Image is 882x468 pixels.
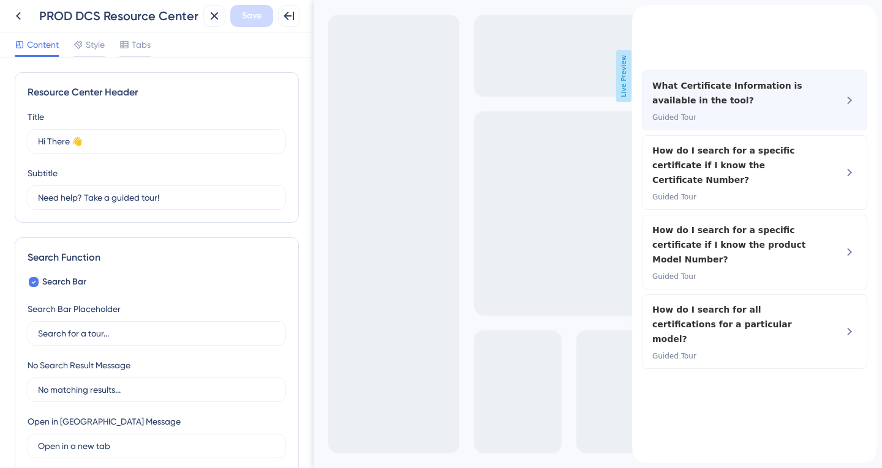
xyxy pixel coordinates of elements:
div: PROD DCS Resource Center [39,7,198,24]
span: How do I search for all certifications for a particular model? [20,297,184,341]
div: Title [28,110,44,124]
div: Subtitle [28,166,58,180]
div: How do I search for a specific certificate if I know the product Model Number? [20,218,184,277]
div: Resource Center Header [28,85,286,100]
div: No Search Result Message [28,358,130,373]
div: Open in [GEOGRAPHIC_DATA] Message [28,414,181,429]
div: 3 [85,6,89,16]
span: Style [86,37,105,52]
span: Guided Tour [20,108,184,117]
span: How do I search for a specific certificate if I know the Certificate Number? [20,138,184,182]
span: Guided Tour [20,267,184,277]
input: Description [38,191,276,204]
div: Search Bar Placeholder [28,302,121,316]
div: How do I search for all certifications for a particular model? [20,297,184,356]
input: Title [38,135,276,148]
input: Search for a tour... [38,327,276,340]
span: How do I search for a specific certificate if I know the product Model Number? [20,218,184,262]
span: Live Preview [303,50,318,102]
span: Take a Tour [25,3,77,18]
input: Open in a new tab [38,439,276,453]
div: Search Function [28,250,286,265]
button: Save [230,5,273,27]
div: How do I search for a specific certificate if I know the Certificate Number? [20,138,184,197]
input: No matching results... [38,383,276,396]
span: Guided Tour [20,187,184,197]
span: Tabs [132,37,151,52]
span: What Certificate Information is available in the tool? [20,73,184,103]
div: What Certificate Information is available in the tool? [20,73,184,117]
span: Search Bar [42,275,86,289]
span: Save [242,9,262,23]
span: Guided Tour [20,346,184,356]
span: Content [27,37,59,52]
